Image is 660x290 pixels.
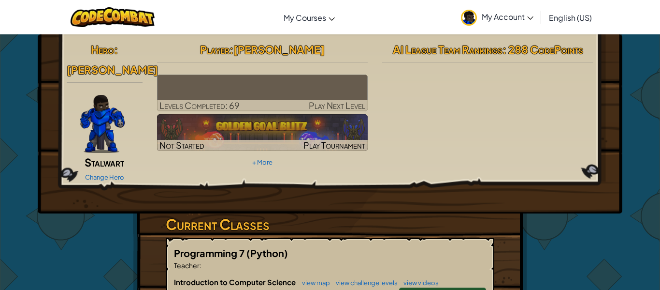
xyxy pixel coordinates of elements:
img: CodeCombat logo [71,7,155,27]
span: Play Next Level [309,100,365,111]
a: Change Hero [85,173,124,181]
span: : [230,43,233,56]
a: Not StartedPlay Tournament [157,114,368,151]
span: Player [200,43,230,56]
h3: Current Classes [166,214,494,235]
span: [PERSON_NAME] [67,63,158,76]
span: (Python) [246,247,288,259]
img: Gordon-selection-pose.png [80,95,125,153]
span: : 288 CodePoints [502,43,583,56]
span: Stalwart [85,155,124,169]
a: view videos [399,279,439,287]
span: Play Tournament [303,139,365,151]
span: : [114,43,118,56]
span: Hero [91,43,114,56]
a: My Courses [279,4,340,31]
a: Play Next Level [157,75,368,111]
span: Teacher [174,261,200,270]
span: Levels Completed: 69 [159,100,240,111]
span: Programming 7 [174,247,246,259]
span: Not Started [159,139,204,151]
span: [PERSON_NAME] [233,43,325,56]
span: Introduction to Computer Science [174,277,297,287]
a: view challenge levels [331,279,398,287]
a: + More [252,158,273,166]
span: My Courses [284,13,326,23]
a: English (US) [544,4,597,31]
span: : [200,261,201,270]
span: English (US) [549,13,592,23]
a: view map [297,279,330,287]
span: AI League Team Rankings [393,43,502,56]
a: My Account [456,2,538,32]
img: Golden Goal [157,114,368,151]
span: My Account [482,12,533,22]
img: avatar [461,10,477,26]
